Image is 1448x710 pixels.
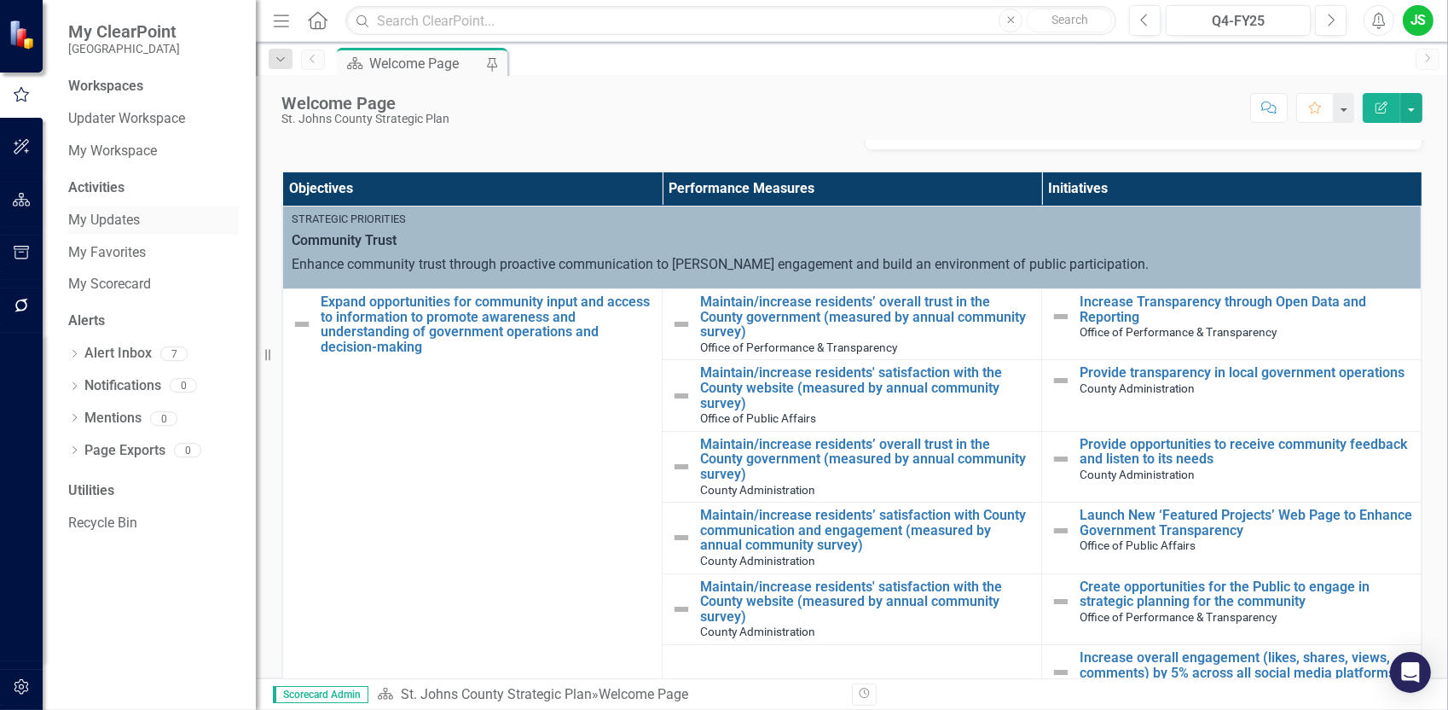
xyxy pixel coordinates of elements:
div: Welcome Page [599,686,688,702]
div: 0 [170,379,197,393]
div: 7 [160,346,188,361]
a: Page Exports [84,441,165,461]
span: Office of Public Affairs [1080,538,1196,552]
td: Double-Click to Edit [283,207,1422,289]
td: Double-Click to Edit Right Click for Context Menu [1042,289,1422,360]
div: Welcome Page [369,53,482,74]
div: Utilities [68,481,239,501]
div: Activities [68,178,239,198]
td: Double-Click to Edit Right Click for Context Menu [1042,503,1422,573]
a: Maintain/increase residents’ satisfaction with County communication and engagement (measured by a... [700,508,1033,553]
div: » [377,685,839,705]
a: My Updates [68,211,239,230]
button: JS [1403,5,1434,36]
img: Not Defined [1051,591,1071,612]
a: Provide opportunities to receive community feedback and listen to its needs [1080,437,1412,467]
div: Welcome Page [281,94,449,113]
img: Not Defined [671,527,692,548]
img: Not Defined [1051,370,1071,391]
img: Not Defined [1051,521,1071,541]
a: Recycle Bin [68,514,239,533]
span: Office of Public Affairs [700,411,816,425]
img: Not Defined [671,599,692,620]
a: Increase overall engagement (likes, shares, views, comments) by 5% across all social media platforms [1080,650,1412,680]
td: Double-Click to Edit Right Click for Context Menu [663,573,1042,644]
img: Not Defined [671,457,692,477]
div: Q4-FY25 [1172,11,1305,32]
img: ClearPoint Strategy [9,20,38,49]
span: My ClearPoint [68,21,180,42]
button: Search [1027,9,1112,32]
img: Not Defined [1051,306,1071,327]
td: Double-Click to Edit Right Click for Context Menu [1042,573,1422,644]
span: County Administration [1080,381,1195,395]
span: Scorecard Admin [273,686,368,703]
span: County Administration [1080,468,1195,481]
a: Provide transparency in local government operations [1080,365,1412,381]
a: Expand opportunities for community input and access to information to promote awareness and under... [321,294,653,354]
a: Alert Inbox [84,344,152,364]
a: Maintain/increase residents’ overall trust in the County government (measured by annual community... [700,294,1033,340]
button: Q4-FY25 [1166,5,1311,36]
a: Create opportunities for the Public to engage in strategic planning for the community [1080,579,1412,609]
a: My Favorites [68,243,239,263]
a: Launch New ‘Featured Projects’ Web Page to Enhance Government Transparency [1080,508,1412,538]
span: County Administration [700,554,815,567]
img: Not Defined [1051,662,1071,683]
small: [GEOGRAPHIC_DATA] [68,42,180,55]
span: Search [1051,13,1088,26]
img: Not Defined [1051,449,1071,469]
td: Double-Click to Edit Right Click for Context Menu [1042,431,1422,502]
a: Increase Transparency through Open Data and Reporting [1080,294,1412,324]
a: Maintain/increase residents' satisfaction with the County website (measured by annual community s... [700,365,1033,410]
div: Open Intercom Messenger [1390,652,1431,693]
div: Alerts [68,311,239,331]
span: County Administration [700,483,815,497]
a: Maintain/increase residents' satisfaction with the County website (measured by annual community s... [700,579,1033,625]
img: Not Defined [671,386,692,406]
div: 0 [174,444,201,458]
td: Double-Click to Edit Right Click for Context Menu [663,289,1042,360]
span: Office of Performance & Transparency [1080,610,1277,624]
input: Search ClearPoint... [345,6,1116,36]
a: My Workspace [68,142,239,161]
img: Not Defined [671,314,692,335]
a: My Scorecard [68,275,239,294]
span: Office of Performance & Transparency [1080,325,1277,339]
span: County Administration [700,625,815,638]
img: Not Defined [292,314,312,335]
span: Office of Performance & Transparency [700,340,897,354]
div: Workspaces [68,77,143,96]
div: Strategic Priorities [292,212,1412,227]
div: St. Johns County Strategic Plan [281,113,449,125]
a: Notifications [84,376,161,396]
td: Double-Click to Edit Right Click for Context Menu [663,360,1042,431]
td: Double-Click to Edit Right Click for Context Menu [663,431,1042,502]
span: Community Trust [292,231,1412,251]
a: St. Johns County Strategic Plan [401,686,592,702]
td: Double-Click to Edit Right Click for Context Menu [663,503,1042,573]
div: 0 [150,411,177,426]
span: Enhance community trust through proactive communication to [PERSON_NAME] engagement and build an ... [292,256,1149,272]
a: Mentions [84,409,142,428]
td: Double-Click to Edit Right Click for Context Menu [1042,360,1422,431]
td: Double-Click to Edit Right Click for Context Menu [1042,644,1422,701]
a: Maintain/increase residents’ overall trust in the County government (measured by annual community... [700,437,1033,482]
a: Updater Workspace [68,109,239,129]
